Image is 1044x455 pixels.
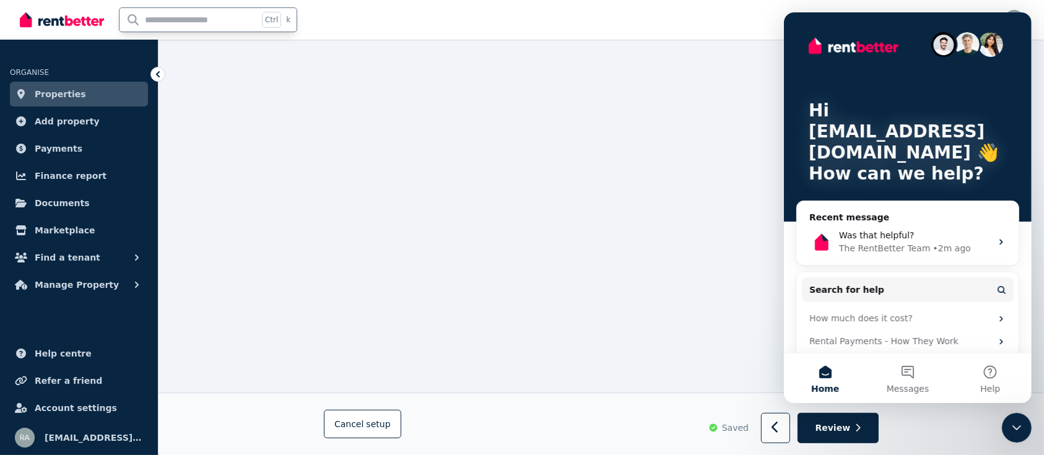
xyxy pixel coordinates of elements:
[20,11,104,29] img: RentBetter
[1004,10,1024,30] img: rajnvijaya@gmail.com
[784,12,1032,403] iframe: Intercom live chat
[10,396,148,420] a: Account settings
[35,250,100,265] span: Find a tenant
[35,168,107,183] span: Finance report
[10,272,148,297] button: Manage Property
[366,418,390,430] span: setup
[35,87,86,102] span: Properties
[10,82,148,106] a: Properties
[262,12,281,28] span: Ctrl
[35,141,82,156] span: Payments
[10,109,148,134] a: Add property
[10,341,148,366] a: Help centre
[10,68,49,77] span: ORGANISE
[798,413,879,443] button: Review
[35,346,92,361] span: Help centre
[35,114,100,129] span: Add property
[10,163,148,188] a: Finance report
[15,428,35,448] img: rajnvijaya@gmail.com
[1002,413,1032,443] iframe: Intercom live chat
[10,245,148,270] button: Find a tenant
[324,410,401,438] button: Cancelsetup
[35,196,90,210] span: Documents
[722,422,749,434] span: Saved
[45,430,143,445] span: [EMAIL_ADDRESS][DOMAIN_NAME]
[10,368,148,393] a: Refer a friend
[35,277,119,292] span: Manage Property
[10,136,148,161] a: Payments
[35,401,117,415] span: Account settings
[334,419,391,429] span: Cancel
[10,218,148,243] a: Marketplace
[286,15,290,25] span: k
[816,422,851,434] span: Review
[35,373,102,388] span: Refer a friend
[10,191,148,215] a: Documents
[35,223,95,238] span: Marketplace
